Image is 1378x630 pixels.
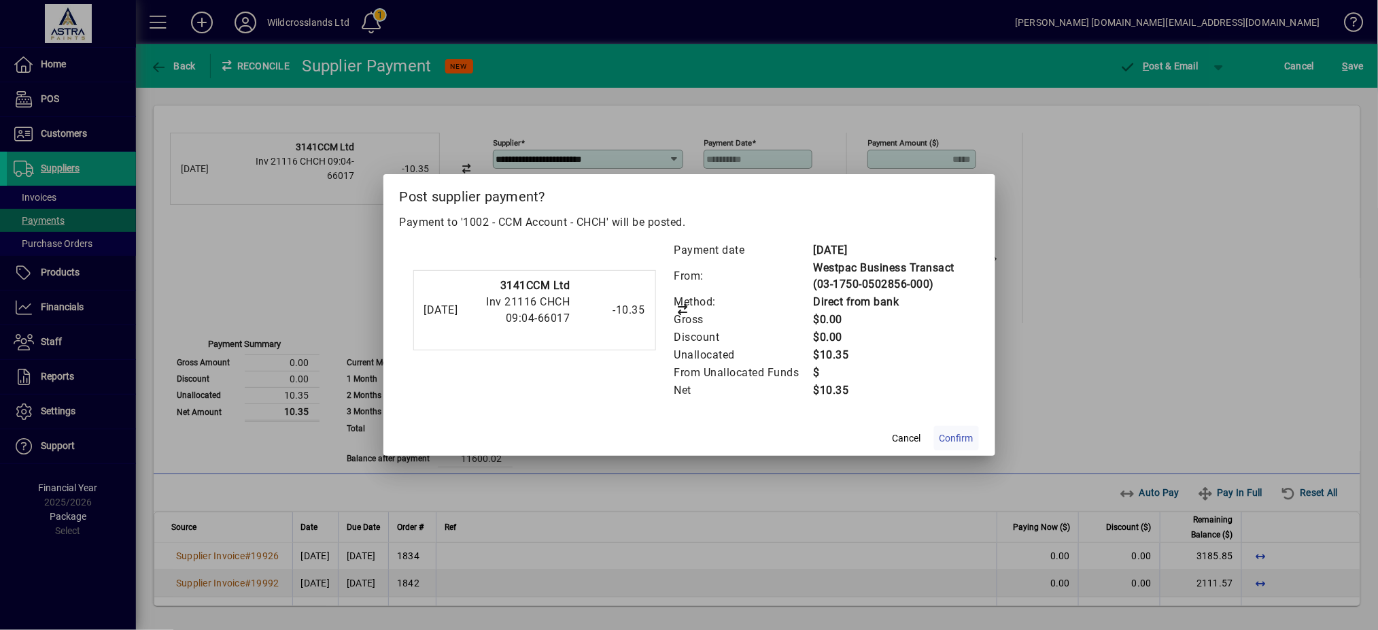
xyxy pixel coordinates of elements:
span: Cancel [893,431,921,446]
td: [DATE] [813,242,965,259]
td: $ [813,364,965,382]
td: Gross [674,311,813,329]
div: [DATE] [424,302,460,318]
td: Westpac Business Transact (03-1750-0502856-000) [813,259,965,293]
td: Net [674,382,813,399]
p: Payment to '1002 - CCM Account - CHCH' will be posted. [400,214,979,231]
td: Payment date [674,242,813,259]
td: $10.35 [813,346,965,364]
h2: Post supplier payment? [383,174,995,214]
td: Unallocated [674,346,813,364]
strong: 3141CCM Ltd [500,279,570,292]
td: Method: [674,293,813,311]
td: $0.00 [813,329,965,346]
td: $0.00 [813,311,965,329]
div: -10.35 [577,302,645,318]
span: Inv 21116 CHCH 09:04-66017 [487,295,570,325]
td: Direct from bank [813,293,965,311]
button: Confirm [934,426,979,450]
td: From: [674,259,813,293]
td: Discount [674,329,813,346]
button: Cancel [885,426,929,450]
td: $10.35 [813,382,965,399]
span: Confirm [940,431,974,446]
td: From Unallocated Funds [674,364,813,382]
